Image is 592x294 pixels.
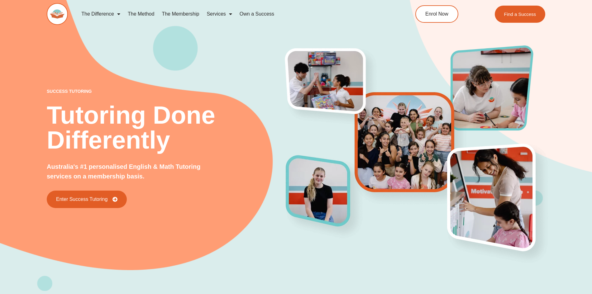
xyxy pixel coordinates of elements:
[47,89,286,93] p: success tutoring
[415,5,458,23] a: Enrol Now
[47,103,286,153] h2: Tutoring Done Differently
[124,7,158,21] a: The Method
[425,12,448,17] span: Enrol Now
[158,7,203,21] a: The Membership
[56,197,107,202] span: Enter Success Tutoring
[236,7,278,21] a: Own a Success
[47,191,127,208] a: Enter Success Tutoring
[203,7,236,21] a: Services
[78,7,124,21] a: The Difference
[494,6,545,23] a: Find a Success
[504,12,536,17] span: Find a Success
[78,7,387,21] nav: Menu
[47,162,222,181] p: Australia's #1 personalised English & Math Tutoring services on a membership basis.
